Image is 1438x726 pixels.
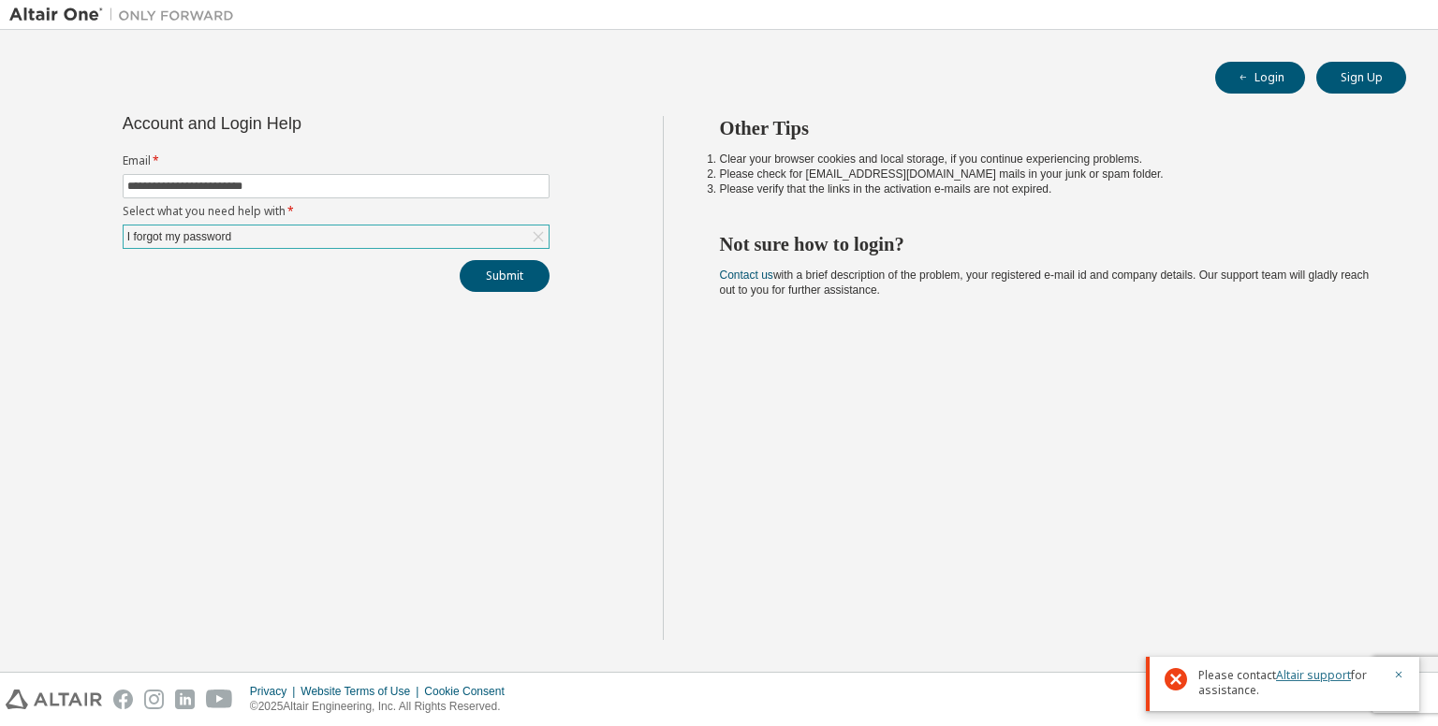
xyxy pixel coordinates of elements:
[1316,62,1406,94] button: Sign Up
[175,690,195,709] img: linkedin.svg
[1198,668,1382,698] span: Please contact for assistance.
[460,260,550,292] button: Submit
[9,6,243,24] img: Altair One
[424,684,515,699] div: Cookie Consent
[250,699,516,715] p: © 2025 Altair Engineering, Inc. All Rights Reserved.
[124,225,549,248] div: I forgot my password
[206,690,233,709] img: youtube.svg
[123,204,550,219] label: Select what you need help with
[720,269,1370,297] span: with a brief description of the problem, your registered e-mail id and company details. Our suppo...
[123,153,550,168] label: Email
[301,684,424,699] div: Website Terms of Use
[720,232,1373,256] h2: Not sure how to login?
[720,152,1373,167] li: Clear your browser cookies and local storage, if you continue experiencing problems.
[123,116,464,131] div: Account and Login Help
[250,684,301,699] div: Privacy
[113,690,133,709] img: facebook.svg
[720,181,1373,196] li: Please verify that the links in the activation e-mails are not expired.
[6,690,102,709] img: altair_logo.svg
[720,269,773,282] a: Contact us
[720,167,1373,181] li: Please check for [EMAIL_ADDRESS][DOMAIN_NAME] mails in your junk or spam folder.
[125,226,234,247] div: I forgot my password
[144,690,164,709] img: instagram.svg
[1215,62,1305,94] button: Login
[1276,667,1351,683] a: Altair support
[720,116,1373,140] h2: Other Tips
